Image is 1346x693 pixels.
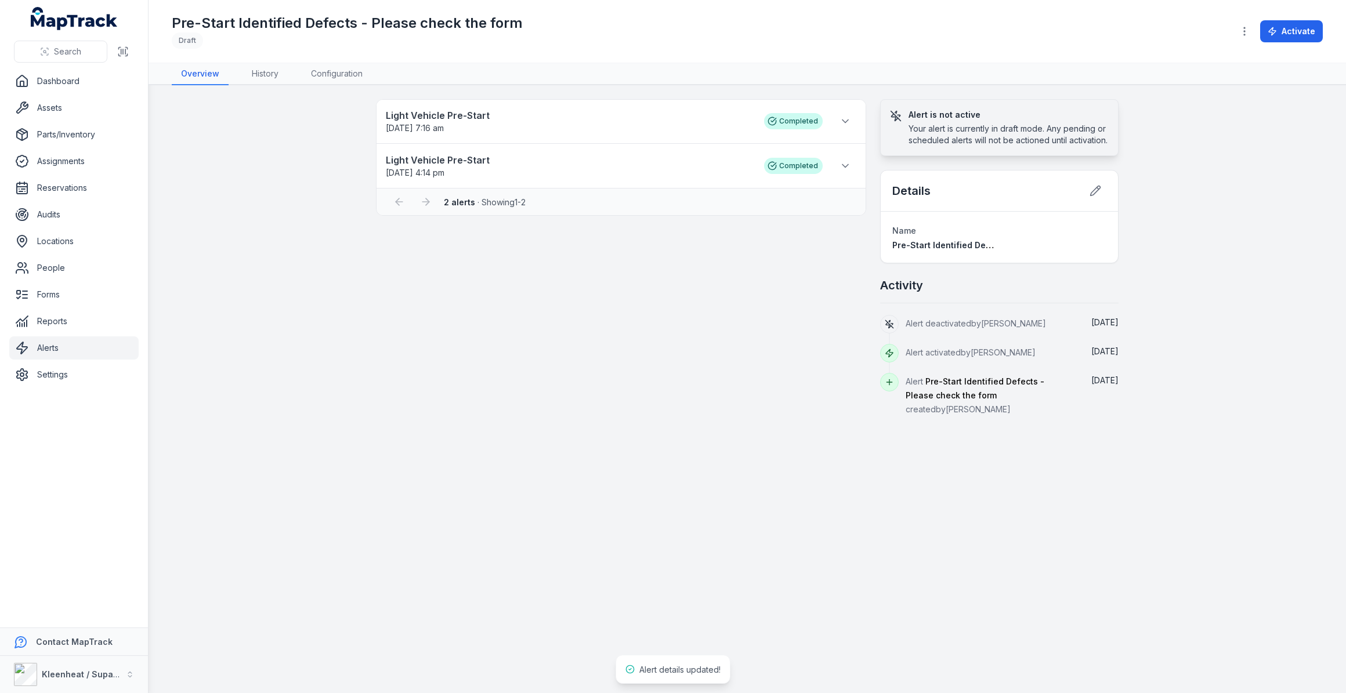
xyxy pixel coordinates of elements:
[892,183,931,199] h2: Details
[172,32,203,49] div: Draft
[9,176,139,199] a: Reservations
[444,197,526,207] span: · Showing 1 - 2
[36,637,113,647] strong: Contact MapTrack
[9,336,139,360] a: Alerts
[906,318,1046,328] span: Alert deactivated by [PERSON_NAME]
[31,7,118,30] a: MapTrack
[1091,317,1119,327] span: [DATE]
[386,108,752,134] a: Light Vehicle Pre-Start[DATE] 7:16 am
[302,63,372,85] a: Configuration
[764,158,823,174] div: Completed
[9,150,139,173] a: Assignments
[892,226,916,235] span: Name
[172,14,523,32] h1: Pre-Start Identified Defects - Please check the form
[386,153,752,179] a: Light Vehicle Pre-Start[DATE] 4:14 pm
[386,168,444,177] span: [DATE] 4:14 pm
[1260,20,1323,42] button: Activate
[906,376,1044,414] span: Alert created by [PERSON_NAME]
[906,347,1036,357] span: Alert activated by [PERSON_NAME]
[243,63,288,85] a: History
[9,230,139,253] a: Locations
[9,96,139,119] a: Assets
[639,665,721,674] span: Alert details updated!
[172,63,229,85] a: Overview
[386,168,444,177] time: 22/09/2025, 4:14:34 pm
[42,669,128,679] strong: Kleenheat / Supagas
[1091,375,1119,385] span: [DATE]
[1091,346,1119,356] span: [DATE]
[54,46,81,57] span: Search
[892,240,1109,250] span: Pre-Start Identified Defects - Please check the form
[880,277,923,293] h2: Activity
[1091,317,1119,327] time: 23/09/2025, 8:14:33 am
[906,376,1044,400] span: Pre-Start Identified Defects - Please check the form
[9,70,139,93] a: Dashboard
[909,109,1109,121] h3: Alert is not active
[9,363,139,386] a: Settings
[9,310,139,333] a: Reports
[386,108,752,122] strong: Light Vehicle Pre-Start
[386,153,752,167] strong: Light Vehicle Pre-Start
[444,197,475,207] strong: 2 alerts
[9,283,139,306] a: Forms
[9,256,139,280] a: People
[9,123,139,146] a: Parts/Inventory
[9,203,139,226] a: Audits
[909,123,1109,146] div: Your alert is currently in draft mode. Any pending or scheduled alerts will not be actioned until...
[1091,375,1119,385] time: 22/09/2025, 3:58:34 pm
[386,123,444,133] span: [DATE] 7:16 am
[386,123,444,133] time: 23/09/2025, 7:16:18 am
[1091,346,1119,356] time: 22/09/2025, 4:05:52 pm
[764,113,823,129] div: Completed
[14,41,107,63] button: Search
